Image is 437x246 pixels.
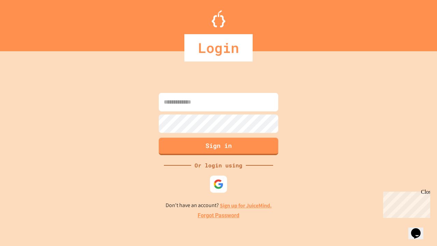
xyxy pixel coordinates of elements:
img: Logo.svg [212,10,225,27]
iframe: chat widget [408,219,430,239]
iframe: chat widget [380,189,430,218]
div: Login [184,34,253,61]
div: Chat with us now!Close [3,3,47,43]
button: Sign in [159,138,278,155]
p: Don't have an account? [166,201,272,210]
a: Forgot Password [198,211,239,220]
a: Sign up for JuiceMind. [220,202,272,209]
img: google-icon.svg [213,179,224,189]
div: Or login using [191,161,246,169]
